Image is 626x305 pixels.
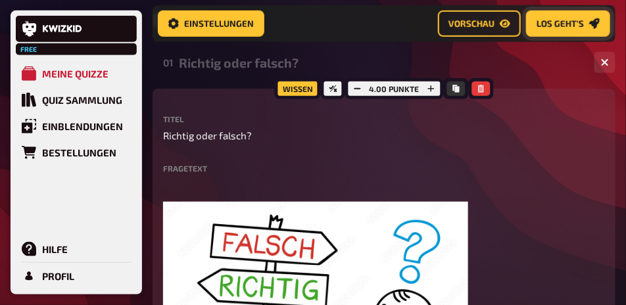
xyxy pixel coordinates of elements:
button: Kopieren [446,82,465,96]
div: Einblendungen [42,120,123,132]
div: 01 [163,57,174,68]
div: Bestellungen [42,147,116,158]
div: 4.00 Punkte [345,78,443,99]
span: Free [17,45,41,53]
a: Profil [16,263,137,289]
label: Fragetext [163,164,605,172]
a: Bestellungen [16,139,137,166]
a: Meine Quizze [16,60,137,87]
a: Hilfe [16,236,137,262]
button: Vorschau [438,11,521,37]
a: Einblendungen [16,113,137,139]
button: Los geht's [526,11,610,37]
div: Meine Quizze [42,68,108,80]
label: Titel [163,115,605,123]
span: Los geht's [537,19,584,28]
span: Einstellungen [184,19,254,28]
div: Wissen [275,78,321,99]
span: Vorschau [448,19,494,28]
span: Richtig oder falsch? [163,128,252,143]
div: Profil [42,270,74,282]
button: Einstellungen [158,11,264,37]
a: Quiz Sammlung [16,87,137,113]
div: Richtig oder falsch? [179,55,584,70]
div: Hilfe [42,243,68,255]
div: Quiz Sammlung [42,94,122,106]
